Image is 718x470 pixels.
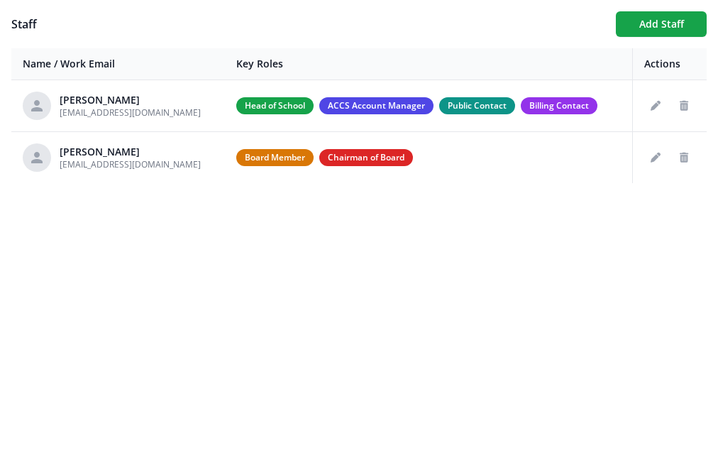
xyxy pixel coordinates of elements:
[521,97,597,114] span: Billing Contact
[236,149,314,166] span: Board Member
[11,48,225,80] th: Name / Work Email
[439,97,515,114] span: Public Contact
[11,16,604,33] h1: Staff
[60,93,201,107] div: [PERSON_NAME]
[60,106,201,119] span: [EMAIL_ADDRESS][DOMAIN_NAME]
[225,48,633,80] th: Key Roles
[60,145,201,159] div: [PERSON_NAME]
[616,11,707,37] button: Add Staff
[236,97,314,114] span: Head of School
[60,158,201,170] span: [EMAIL_ADDRESS][DOMAIN_NAME]
[319,149,413,166] span: Chairman of Board
[633,48,707,80] th: Actions
[673,94,695,117] button: Delete staff
[673,146,695,169] button: Delete staff
[644,94,667,117] button: Edit staff
[644,146,667,169] button: Edit staff
[319,97,433,114] span: ACCS Account Manager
